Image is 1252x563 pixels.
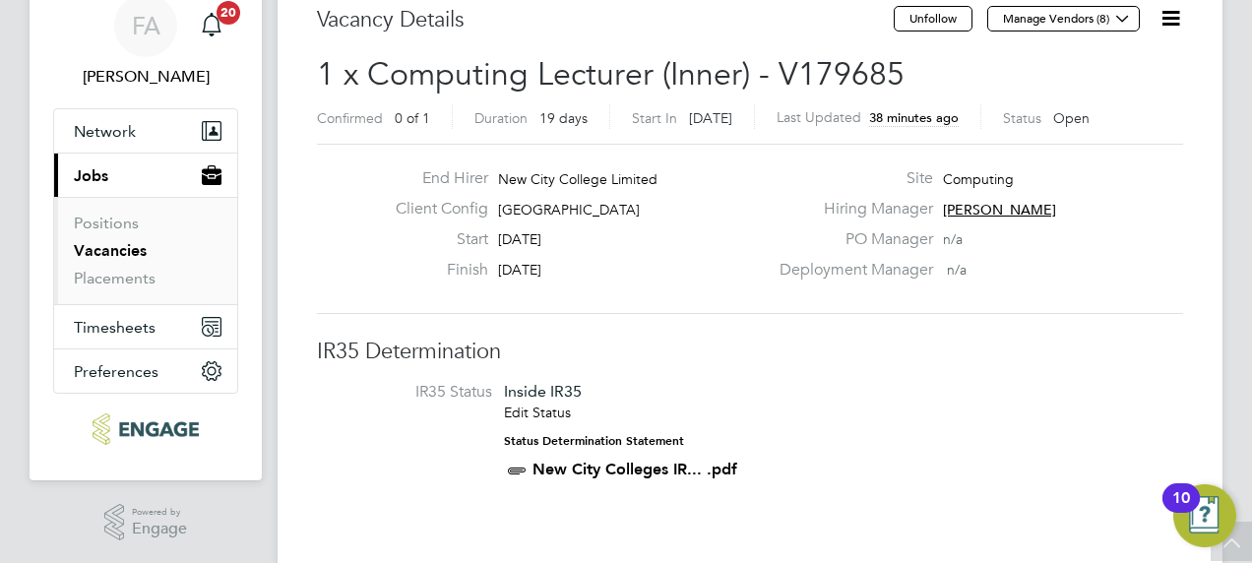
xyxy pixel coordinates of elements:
[504,434,684,448] strong: Status Determination Statement
[93,413,198,445] img: ncclondon-logo-retina.png
[54,197,237,304] div: Jobs
[132,521,187,537] span: Engage
[689,109,732,127] span: [DATE]
[74,269,156,287] a: Placements
[987,6,1140,31] button: Manage Vendors (8)
[768,199,933,219] label: Hiring Manager
[777,108,861,126] label: Last Updated
[317,109,383,127] label: Confirmed
[474,109,528,127] label: Duration
[104,504,188,541] a: Powered byEngage
[317,55,905,94] span: 1 x Computing Lecturer (Inner) - V179685
[498,201,640,219] span: [GEOGRAPHIC_DATA]
[943,170,1014,188] span: Computing
[943,201,1056,219] span: [PERSON_NAME]
[894,6,972,31] button: Unfollow
[54,109,237,153] button: Network
[539,109,588,127] span: 19 days
[74,362,158,381] span: Preferences
[768,229,933,250] label: PO Manager
[869,109,959,126] span: 38 minutes ago
[380,168,488,189] label: End Hirer
[74,214,139,232] a: Positions
[74,166,108,185] span: Jobs
[317,6,894,34] h3: Vacancy Details
[1053,109,1090,127] span: Open
[74,241,147,260] a: Vacancies
[504,382,582,401] span: Inside IR35
[947,261,967,279] span: n/a
[53,413,238,445] a: Go to home page
[132,504,187,521] span: Powered by
[1003,109,1041,127] label: Status
[1173,484,1236,547] button: Open Resource Center, 10 new notifications
[317,338,1183,366] h3: IR35 Determination
[395,109,430,127] span: 0 of 1
[132,13,160,38] span: FA
[768,260,933,281] label: Deployment Manager
[217,1,240,25] span: 20
[54,154,237,197] button: Jobs
[74,318,156,337] span: Timesheets
[532,460,737,478] a: New City Colleges IR... .pdf
[380,199,488,219] label: Client Config
[337,382,492,403] label: IR35 Status
[1172,498,1190,524] div: 10
[632,109,677,127] label: Start In
[54,349,237,393] button: Preferences
[54,305,237,348] button: Timesheets
[380,260,488,281] label: Finish
[53,65,238,89] span: Fraz Arshad
[943,230,963,248] span: n/a
[498,230,541,248] span: [DATE]
[498,170,657,188] span: New City College Limited
[498,261,541,279] span: [DATE]
[504,404,571,421] a: Edit Status
[380,229,488,250] label: Start
[768,168,933,189] label: Site
[74,122,136,141] span: Network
